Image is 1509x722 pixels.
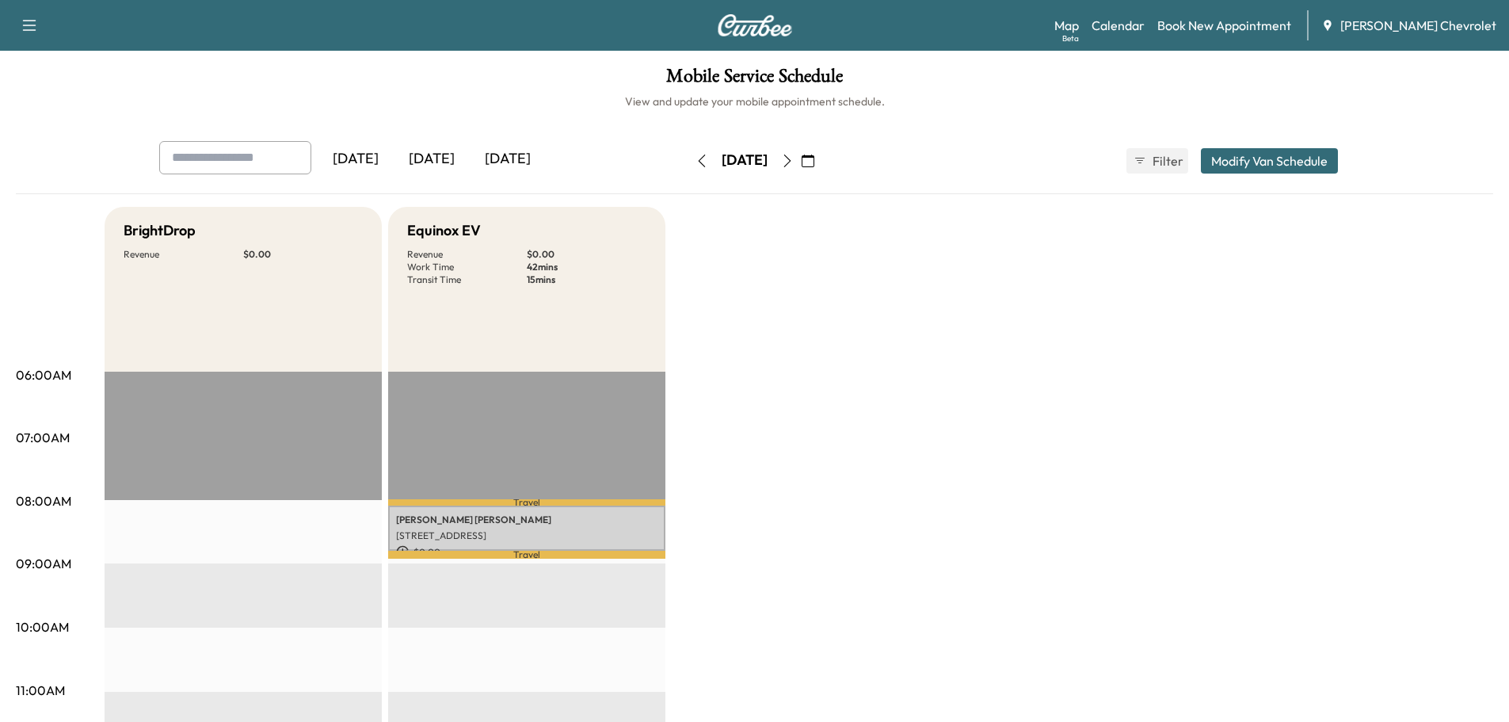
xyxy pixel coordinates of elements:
div: [DATE] [722,151,768,170]
p: [STREET_ADDRESS] [396,529,657,542]
p: Revenue [124,248,243,261]
p: 09:00AM [16,554,71,573]
p: Work Time [407,261,527,273]
h5: Equinox EV [407,220,481,242]
p: 07:00AM [16,428,70,447]
p: Transit Time [407,273,527,286]
button: Modify Van Schedule [1201,148,1338,174]
p: [PERSON_NAME] [PERSON_NAME] [396,514,657,526]
p: 06:00AM [16,365,71,384]
p: Travel [388,551,665,560]
div: [DATE] [470,141,546,178]
p: 11:00AM [16,681,65,700]
p: 42 mins [527,261,646,273]
p: Revenue [407,248,527,261]
span: [PERSON_NAME] Chevrolet [1340,16,1496,35]
button: Filter [1126,148,1188,174]
h6: View and update your mobile appointment schedule. [16,94,1493,109]
a: Book New Appointment [1157,16,1291,35]
a: MapBeta [1054,16,1079,35]
div: Beta [1062,32,1079,44]
p: 10:00AM [16,617,69,636]
p: $ 0.00 [396,545,657,560]
div: [DATE] [394,141,470,178]
div: [DATE] [318,141,394,178]
span: Filter [1153,151,1181,170]
p: $ 0.00 [527,248,646,261]
p: $ 0.00 [243,248,363,261]
a: Calendar [1092,16,1145,35]
img: Curbee Logo [717,14,793,36]
h5: BrightDrop [124,220,196,242]
h1: Mobile Service Schedule [16,67,1493,94]
p: 08:00AM [16,491,71,510]
p: 15 mins [527,273,646,286]
p: Travel [388,499,665,506]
